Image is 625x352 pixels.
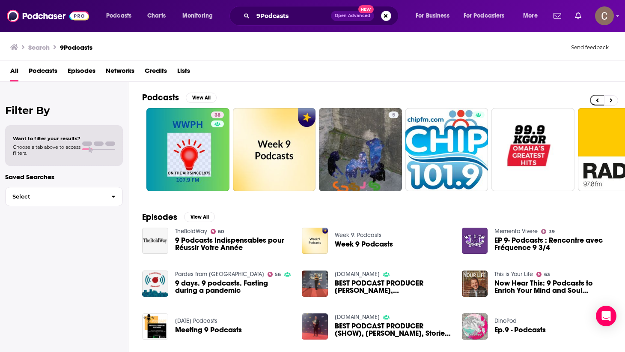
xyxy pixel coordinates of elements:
[549,230,555,234] span: 39
[186,93,217,103] button: View All
[302,313,328,340] img: BEST PODCAST PRODUCER (SHOW), Matt White, Stories Of Origin, 9Podcasts
[253,9,331,23] input: Search podcasts, credits, & more...
[142,92,217,103] a: PodcastsView All
[142,313,168,340] img: Meeting 9 Podcasts
[595,6,614,25] img: User Profile
[146,108,229,191] a: 38
[10,64,18,81] a: All
[335,322,452,337] span: BEST PODCAST PRODUCER (SHOW), [PERSON_NAME], Stories Of Origin, 9Podcasts
[392,111,395,120] span: 5
[571,9,585,23] a: Show notifications dropdown
[494,237,611,251] a: EP 9- Podcasts : Rencontre avec Fréquence 9 3/4
[184,212,215,222] button: View All
[142,228,168,254] img: 9 Podcasts Indispensables pour Réussir Votre Année
[100,9,143,23] button: open menu
[7,8,89,24] img: Podchaser - Follow, Share and Rate Podcasts
[142,271,168,297] img: 9 days. 9 podcasts. Fasting during a pandemic
[458,9,517,23] button: open menu
[494,228,538,235] a: Memento Vivere
[268,272,281,277] a: 56
[331,11,374,21] button: Open AdvancedNew
[541,229,555,234] a: 39
[335,322,452,337] a: BEST PODCAST PRODUCER (SHOW), Matt White, Stories Of Origin, 9Podcasts
[211,111,224,118] a: 38
[536,272,550,277] a: 63
[142,212,177,223] h2: Episodes
[68,64,95,81] a: Episodes
[335,280,452,294] a: BEST PODCAST PRODUCER Jess Lodge, Hannah's Story, 9Podcasts
[145,64,167,81] a: Credits
[5,173,123,181] p: Saved Searches
[494,280,611,294] a: Now Hear This: 9 Podcasts to Enrich Your Mind and Soul [Appearance]
[464,10,505,22] span: For Podcasters
[5,187,123,206] button: Select
[214,111,220,120] span: 38
[6,194,104,199] span: Select
[176,9,224,23] button: open menu
[462,271,488,297] img: Now Hear This: 9 Podcasts to Enrich Your Mind and Soul [Appearance]
[302,271,328,297] img: BEST PODCAST PRODUCER Jess Lodge, Hannah's Story, 9Podcasts
[106,10,131,22] span: Podcasts
[416,10,449,22] span: For Business
[175,280,292,294] span: 9 days. 9 podcasts. Fasting during a pandemic
[389,111,399,118] a: 5
[175,228,207,235] a: TheBoldWay
[211,229,224,234] a: 60
[302,228,328,254] img: Week 9 Podcasts
[335,271,380,278] a: Radioinfo.com.au
[177,64,190,81] a: Lists
[175,317,217,325] a: Today Podcasts
[462,313,488,340] img: Ep.9 - Podcasts
[358,5,374,13] span: New
[29,64,57,81] span: Podcasts
[517,9,548,23] button: open menu
[410,9,460,23] button: open menu
[319,108,402,191] a: 5
[335,14,370,18] span: Open Advanced
[175,271,264,278] a: Pardes from Jerusalem
[182,10,213,22] span: Monitoring
[175,237,292,251] a: 9 Podcasts Indispensables pour Réussir Votre Année
[28,43,50,51] h3: Search
[335,280,452,294] span: BEST PODCAST PRODUCER [PERSON_NAME], [PERSON_NAME]'s Story, 9Podcasts
[550,9,565,23] a: Show notifications dropdown
[462,228,488,254] img: EP 9- Podcasts : Rencontre avec Fréquence 9 3/4
[494,326,546,334] a: Ep.9 - Podcasts
[568,44,611,51] button: Send feedback
[5,104,123,117] h2: Filter By
[335,232,381,239] a: Week 9: Podcasts
[106,64,134,81] a: Networks
[218,230,224,234] span: 60
[335,241,393,248] a: Week 9 Podcasts
[13,144,80,156] span: Choose a tab above to access filters.
[175,326,242,334] a: Meeting 9 Podcasts
[60,43,92,51] h3: 9Podcasts
[494,271,533,278] a: This is Your Life
[494,317,517,325] a: DinoPod
[595,6,614,25] button: Show profile menu
[238,6,407,26] div: Search podcasts, credits, & more...
[13,135,80,141] span: Want to filter your results?
[275,273,281,277] span: 56
[595,6,614,25] span: Logged in as clay.bolton
[147,10,166,22] span: Charts
[142,9,171,23] a: Charts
